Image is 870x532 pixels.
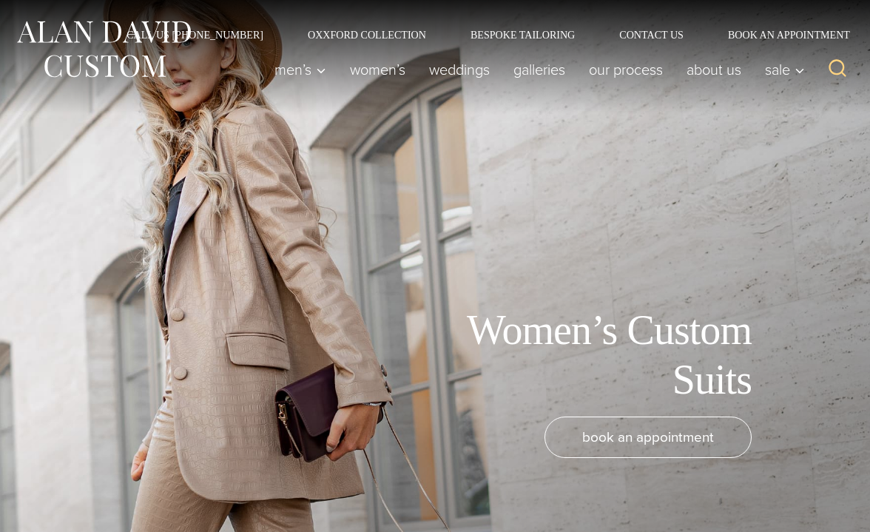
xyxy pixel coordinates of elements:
a: Bespoke Tailoring [448,30,597,40]
a: Our Process [577,55,675,84]
a: book an appointment [544,417,752,458]
a: weddings [417,55,502,84]
span: book an appointment [582,426,714,448]
nav: Secondary Navigation [104,30,855,40]
a: Women’s [338,55,417,84]
a: Oxxford Collection [286,30,448,40]
a: Call Us [PHONE_NUMBER] [104,30,286,40]
span: Men’s [274,62,326,77]
h1: Women’s Custom Suits [419,306,752,405]
a: Contact Us [597,30,706,40]
span: Sale [765,62,805,77]
img: Alan David Custom [15,16,192,82]
a: About Us [675,55,753,84]
nav: Primary Navigation [263,55,812,84]
a: Galleries [502,55,577,84]
button: View Search Form [820,52,855,87]
a: Book an Appointment [706,30,855,40]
